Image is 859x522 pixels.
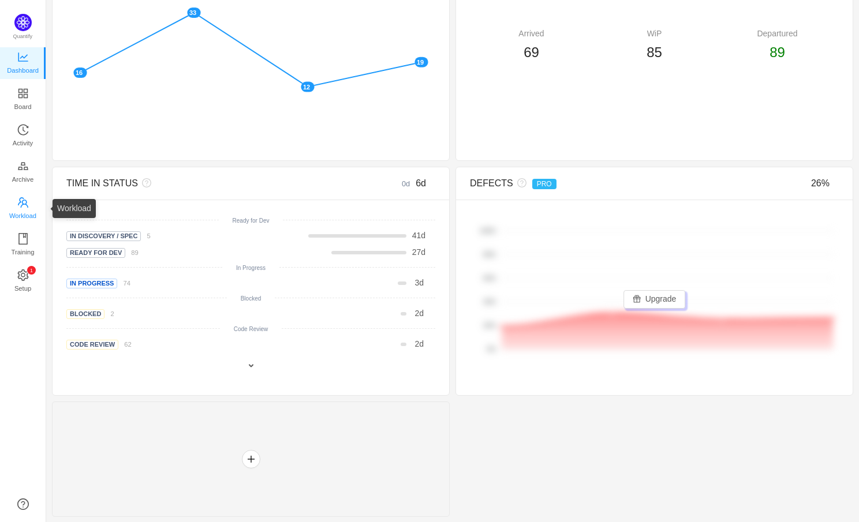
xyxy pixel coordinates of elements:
span: PRO [532,179,557,189]
div: WiP [593,28,716,40]
tspan: 40% [483,298,496,305]
span: 6d [416,178,426,188]
span: Code Review [66,340,118,350]
small: 74 [123,280,130,287]
small: 89 [131,249,138,256]
button: icon: giftUpgrade [623,290,686,309]
i: icon: gold [17,160,29,172]
a: 89 [125,247,138,257]
span: d [414,278,424,287]
button: icon: plus [242,450,260,468]
span: Training [11,241,34,264]
span: In Progress [66,279,117,288]
div: Arrived [470,28,593,40]
sup: 1 [27,266,36,275]
i: icon: history [17,124,29,136]
tspan: 60% [483,275,496,281]
i: icon: book [17,233,29,245]
small: In Progress [236,265,266,271]
span: Archive [12,168,33,191]
span: d [412,247,425,257]
i: icon: question-circle [513,178,526,187]
a: Dashboard [17,52,29,75]
span: d [414,309,424,318]
a: Training [17,234,29,257]
p: 1 [29,266,32,275]
i: icon: appstore [17,88,29,99]
span: Quantify [13,33,33,39]
img: Quantify [14,14,32,31]
i: icon: question-circle [138,178,151,187]
i: icon: line-chart [17,51,29,63]
a: 62 [118,339,131,348]
a: 5 [141,231,150,240]
span: In Discovery / Spec [66,231,141,241]
span: Dashboard [7,59,39,82]
a: 2 [104,309,114,318]
span: 41 [412,231,421,240]
i: icon: setting [17,269,29,281]
span: d [414,339,424,348]
tspan: 100% [480,227,496,234]
span: Setup [14,277,31,300]
small: 5 [147,232,150,239]
span: d [412,231,425,240]
small: Code Review [234,326,268,332]
span: 69 [524,44,539,60]
a: Activity [17,125,29,148]
a: 74 [117,278,130,287]
small: 0d [402,179,416,188]
tspan: 20% [483,322,496,329]
div: DEFECTS [470,176,746,190]
small: 2 [110,310,114,317]
span: 26% [811,178,830,188]
span: Blocked [66,309,104,319]
a: Workload [17,197,29,220]
span: 89 [770,44,785,60]
span: 2 [414,339,419,348]
span: 85 [647,44,662,60]
a: icon: question-circle [17,498,29,510]
a: icon: settingSetup [17,270,29,293]
span: Workload [9,204,36,227]
span: 3 [414,278,419,287]
span: Board [14,95,32,118]
div: TIME IN STATUS [66,176,343,190]
span: 27 [412,247,421,257]
tspan: 0% [487,346,496,352]
a: Archive [17,161,29,184]
small: Ready for Dev [233,217,270,224]
a: Board [17,88,29,111]
tspan: 80% [483,251,496,258]
span: Ready For Dev [66,248,125,258]
span: Activity [13,132,33,155]
small: 62 [124,341,131,348]
small: Blocked [241,295,262,302]
i: icon: team [17,197,29,208]
div: Departured [716,28,839,40]
span: 2 [414,309,419,318]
